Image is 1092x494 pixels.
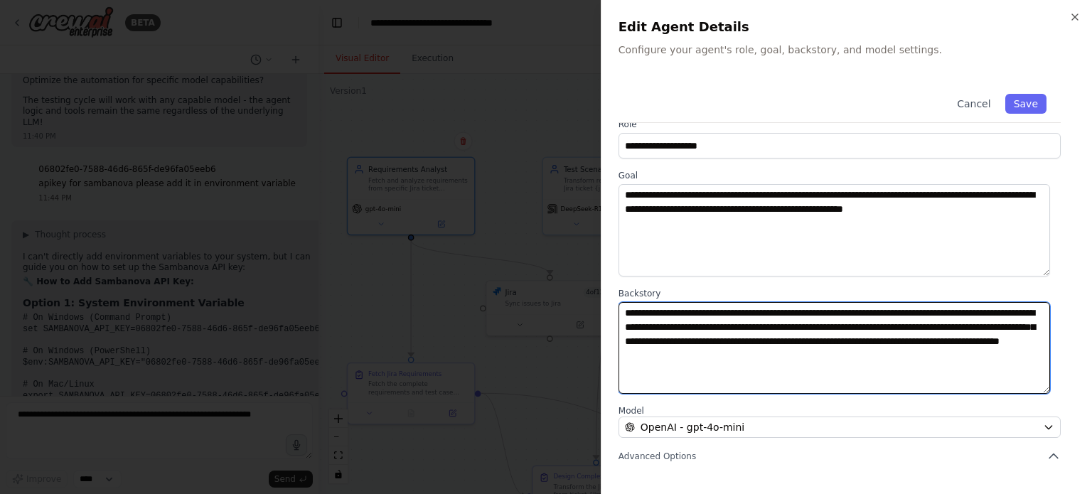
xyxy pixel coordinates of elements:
label: Role [619,119,1061,130]
label: Goal [619,170,1061,181]
button: Advanced Options [619,449,1061,463]
p: Configure your agent's role, goal, backstory, and model settings. [619,43,1075,57]
span: Advanced Options [619,451,696,462]
span: OpenAI - gpt-4o-mini [641,420,744,434]
button: Cancel [948,94,999,114]
label: Model [619,405,1061,417]
button: Save [1005,94,1046,114]
h2: Edit Agent Details [619,17,1075,37]
label: Backstory [619,288,1061,299]
button: OpenAI - gpt-4o-mini [619,417,1061,438]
